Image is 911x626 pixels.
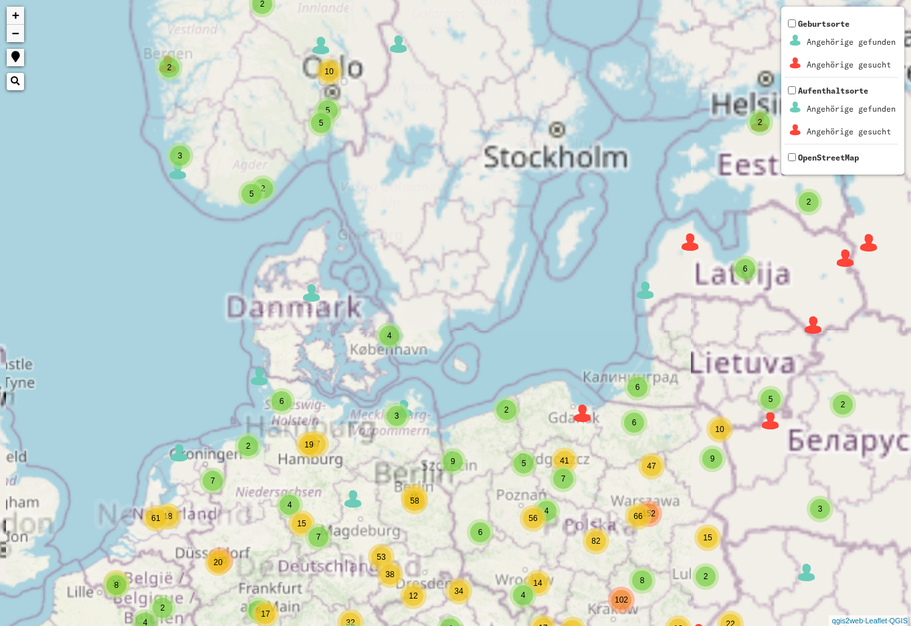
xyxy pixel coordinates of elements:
[632,418,637,427] span: 6
[410,496,419,506] span: 58
[385,570,394,579] span: 38
[7,49,24,66] a: Show me where I am
[633,512,642,521] span: 66
[161,603,165,613] span: 2
[841,400,845,409] span: 2
[7,7,24,25] a: Zoom in
[522,459,526,468] span: 5
[615,595,628,605] span: 102
[297,519,306,528] span: 15
[326,106,330,115] span: 5
[246,441,251,451] span: 2
[788,153,796,161] input: OpenStreetMap
[769,395,773,404] span: 5
[377,552,385,562] span: 53
[319,118,324,128] span: 5
[167,63,172,72] span: 2
[560,456,569,465] span: 41
[454,587,463,596] span: 34
[7,25,24,42] a: Zoom out
[703,533,712,542] span: 15
[304,440,313,449] span: 19
[528,514,537,523] span: 56
[715,425,724,434] span: 10
[316,532,321,542] span: 7
[280,397,284,406] span: 6
[635,383,640,392] span: 6
[787,32,804,49] img: Geburtsorte_2_Angeh%C3%B6rigegefunden0.png
[788,19,796,27] input: GeburtsorteAngehörige gefundenAngehörige gesucht
[249,189,254,199] span: 5
[832,617,863,625] a: qgis2web
[591,536,600,546] span: 82
[178,151,183,161] span: 3
[640,576,645,585] span: 8
[704,572,708,581] span: 2
[787,122,804,138] img: Aufenthaltsorte_1_Angeh%C3%B6rigegesucht1.png
[163,512,172,521] span: 18
[647,461,655,471] span: 47
[758,118,763,127] span: 2
[387,331,392,340] span: 4
[798,152,859,163] span: OpenStreetMap
[806,54,896,76] td: Angehörige gesucht
[807,197,811,207] span: 2
[806,31,896,53] td: Angehörige gefunden
[544,506,549,516] span: 4
[521,591,526,600] span: 4
[478,528,483,537] span: 6
[451,457,455,466] span: 9
[151,514,160,523] span: 61
[785,19,898,77] span: Geburtsorte
[211,476,215,486] span: 7
[261,184,266,193] span: 2
[889,617,908,625] a: QGIS
[288,500,292,510] span: 4
[743,264,748,274] span: 6
[213,558,222,567] span: 20
[787,99,804,116] img: Aufenthaltsorte_1_Angeh%C3%B6rigegefunden0.png
[261,609,270,619] span: 17
[806,121,896,142] td: Angehörige gesucht
[818,504,823,514] span: 3
[561,474,566,484] span: 7
[114,581,119,590] span: 8
[324,67,333,76] span: 10
[533,579,542,588] span: 14
[395,411,399,421] span: 3
[865,617,887,625] a: Leaflet
[788,86,796,94] input: AufenthaltsorteAngehörige gefundenAngehörige gesucht
[787,55,804,72] img: Geburtsorte_2_Angeh%C3%B6rigegesucht1.png
[806,98,896,120] td: Angehörige gefunden
[710,454,715,463] span: 9
[409,591,417,601] span: 12
[785,86,898,144] span: Aufenthaltsorte
[504,405,509,415] span: 2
